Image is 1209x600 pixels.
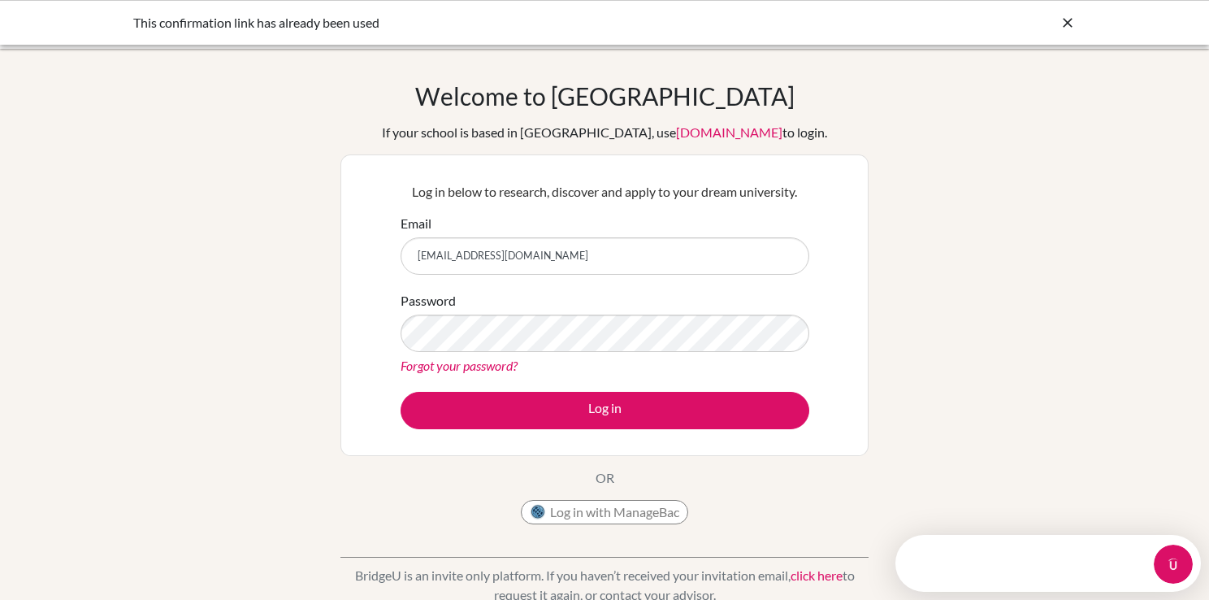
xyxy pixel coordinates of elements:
[895,535,1201,592] iframe: Intercom live chat discovery launcher
[401,291,456,311] label: Password
[596,468,614,488] p: OR
[382,123,827,142] div: If your school is based in [GEOGRAPHIC_DATA], use to login.
[1154,545,1193,584] iframe: Intercom live chat
[401,214,431,233] label: Email
[415,81,795,111] h1: Welcome to [GEOGRAPHIC_DATA]
[401,182,809,202] p: Log in below to research, discover and apply to your dream university.
[791,567,843,583] a: click here
[676,124,782,140] a: [DOMAIN_NAME]
[521,500,688,524] button: Log in with ManageBac
[401,392,809,429] button: Log in
[401,358,518,373] a: Forgot your password?
[133,13,832,33] div: This confirmation link has already been used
